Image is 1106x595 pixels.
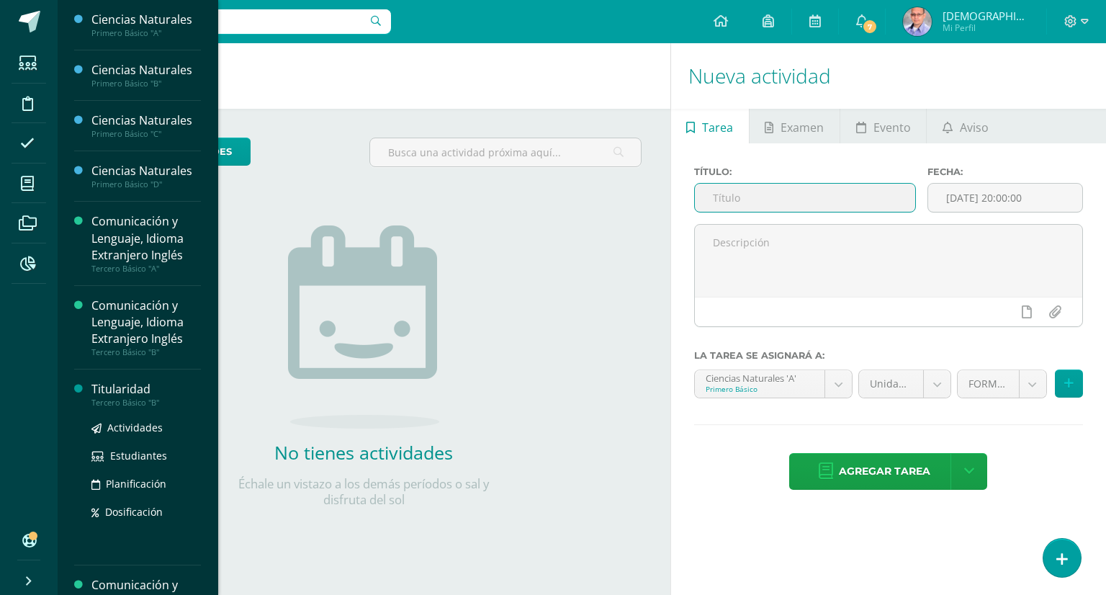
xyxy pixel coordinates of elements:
[91,447,201,464] a: Estudiantes
[91,297,201,347] div: Comunicación y Lenguaje, Idioma Extranjero Inglés
[91,213,201,263] div: Comunicación y Lenguaje, Idioma Extranjero Inglés
[943,9,1029,23] span: [DEMOGRAPHIC_DATA]
[91,163,201,189] a: Ciencias NaturalesPrimero Básico "D"
[694,350,1083,361] label: La tarea se asignará a:
[288,225,439,429] img: no_activities.png
[694,166,917,177] label: Título:
[671,109,749,143] a: Tarea
[91,112,201,139] a: Ciencias NaturalesPrimero Básico "C"
[91,504,201,520] a: Dosificación
[688,43,1089,109] h1: Nueva actividad
[91,179,201,189] div: Primero Básico "D"
[873,110,911,145] span: Evento
[862,19,878,35] span: 7
[67,9,391,34] input: Busca un usuario...
[695,184,916,212] input: Título
[91,381,201,408] a: TitularidadTercero Básico "B"
[781,110,824,145] span: Examen
[91,112,201,129] div: Ciencias Naturales
[839,454,930,489] span: Agregar tarea
[702,110,733,145] span: Tarea
[91,398,201,408] div: Tercero Básico "B"
[960,110,989,145] span: Aviso
[750,109,840,143] a: Examen
[695,370,852,398] a: Ciencias Naturales 'A'Primero Básico
[958,370,1046,398] a: FORMATIVO (60.0%)
[220,440,508,465] h2: No tienes actividades
[870,370,912,398] span: Unidad 4
[91,62,201,89] a: Ciencias NaturalesPrimero Básico "B"
[91,79,201,89] div: Primero Básico "B"
[91,475,201,492] a: Planificación
[110,449,167,462] span: Estudiantes
[91,129,201,139] div: Primero Básico "C"
[91,12,201,28] div: Ciencias Naturales
[859,370,950,398] a: Unidad 4
[928,184,1082,212] input: Fecha de entrega
[75,43,653,109] h1: Actividades
[106,477,166,491] span: Planificación
[220,476,508,508] p: Échale un vistazo a los demás períodos o sal y disfruta del sol
[107,421,163,434] span: Actividades
[91,213,201,273] a: Comunicación y Lenguaje, Idioma Extranjero InglésTercero Básico "A"
[91,381,201,398] div: Titularidad
[91,264,201,274] div: Tercero Básico "A"
[105,505,163,519] span: Dosificación
[91,297,201,357] a: Comunicación y Lenguaje, Idioma Extranjero InglésTercero Básico "B"
[968,370,1008,398] span: FORMATIVO (60.0%)
[370,138,640,166] input: Busca una actividad próxima aquí...
[943,22,1029,34] span: Mi Perfil
[903,7,932,36] img: 6631882797e12c53e037b4c09ade73fd.png
[91,28,201,38] div: Primero Básico "A"
[91,419,201,436] a: Actividades
[91,12,201,38] a: Ciencias NaturalesPrimero Básico "A"
[91,347,201,357] div: Tercero Básico "B"
[91,163,201,179] div: Ciencias Naturales
[91,62,201,79] div: Ciencias Naturales
[706,384,814,394] div: Primero Básico
[840,109,926,143] a: Evento
[927,166,1083,177] label: Fecha:
[706,370,814,384] div: Ciencias Naturales 'A'
[927,109,1004,143] a: Aviso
